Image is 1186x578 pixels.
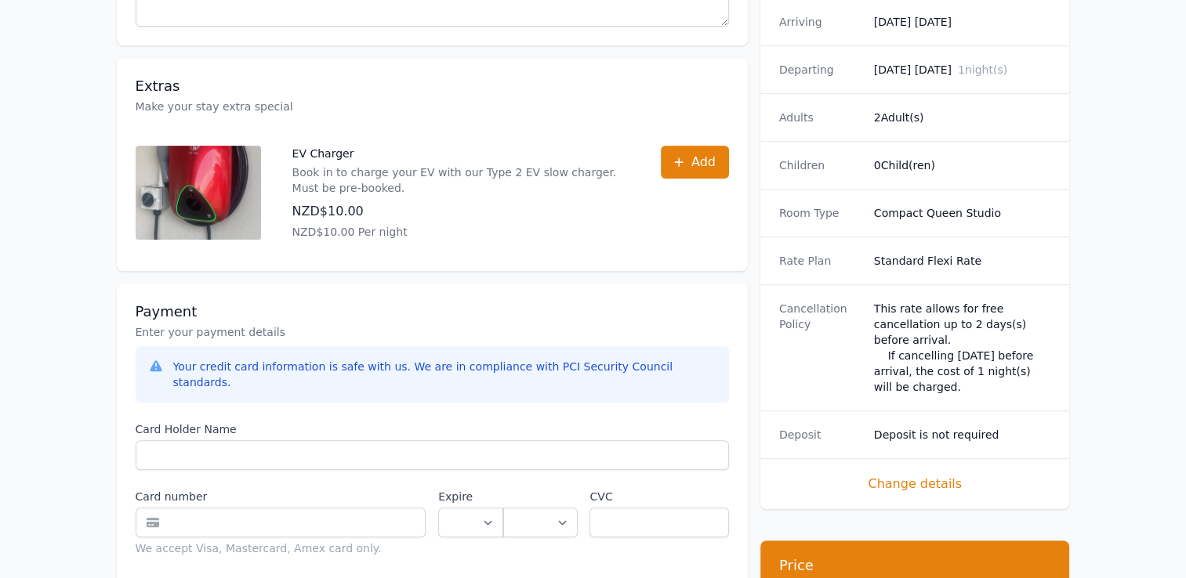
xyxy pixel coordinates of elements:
dd: [DATE] [DATE] [874,14,1051,30]
dd: Deposit is not required [874,427,1051,443]
dd: Standard Flexi Rate [874,253,1051,269]
p: EV Charger [292,146,629,161]
dt: Adults [779,110,861,125]
label: Card number [136,489,426,504]
p: NZD$10.00 Per night [292,224,629,240]
p: Make your stay extra special [136,99,729,114]
p: NZD$10.00 [292,202,629,221]
label: Expire [438,489,503,504]
label: CVC [589,489,728,504]
img: EV Charger [136,146,261,240]
dt: Room Type [779,205,861,221]
div: We accept Visa, Mastercard, Amex card only. [136,540,426,556]
dt: Cancellation Policy [779,301,861,395]
span: Change details [779,475,1051,493]
dt: Rate Plan [779,253,861,269]
span: Add [691,153,716,172]
dd: 2 Adult(s) [874,110,1051,125]
h3: Payment [136,302,729,321]
div: Your credit card information is safe with us. We are in compliance with PCI Security Council stan... [173,359,716,390]
h3: Price [779,556,1051,575]
div: This rate allows for free cancellation up to 2 days(s) before arrival. If cancelling [DATE] befor... [874,301,1051,395]
span: 1 night(s) [958,63,1007,76]
p: Book in to charge your EV with our Type 2 EV slow charger. Must be pre-booked. [292,164,629,196]
dt: Departing [779,62,861,78]
dt: Deposit [779,427,861,443]
dt: Children [779,157,861,173]
dt: Arriving [779,14,861,30]
p: Enter your payment details [136,324,729,340]
h3: Extras [136,77,729,96]
label: Card Holder Name [136,421,729,437]
dd: [DATE] [DATE] [874,62,1051,78]
button: Add [661,146,729,179]
dd: 0 Child(ren) [874,157,1051,173]
label: . [503,489,577,504]
dd: Compact Queen Studio [874,205,1051,221]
